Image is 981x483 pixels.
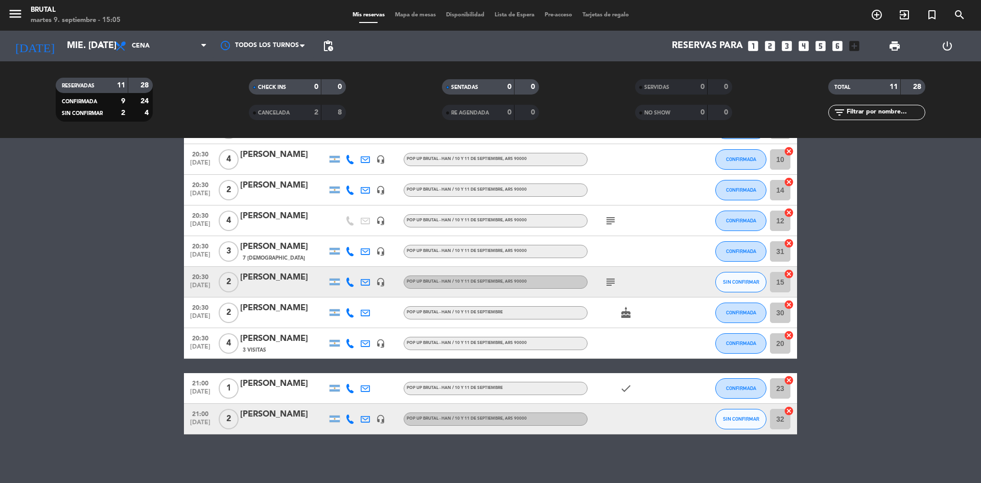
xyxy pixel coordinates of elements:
span: Pop Up Brutal - Han / 10 y 11 de Septiembre [407,157,527,161]
span: CONFIRMADA [726,187,756,193]
strong: 9 [121,98,125,105]
span: 2 [219,409,239,429]
div: [PERSON_NAME] [240,210,327,223]
i: cancel [784,269,794,279]
button: CONFIRMADA [715,211,766,231]
i: looks_5 [814,39,827,53]
button: menu [8,6,23,25]
i: turned_in_not [926,9,938,21]
strong: 0 [531,109,537,116]
button: CONFIRMADA [715,241,766,262]
input: Filtrar por nombre... [846,107,925,118]
span: Pop Up Brutal - Han / 10 y 11 de Septiembre [407,341,527,345]
span: RESERVADAS [62,83,95,88]
span: Reservas para [672,41,743,51]
span: 21:00 [188,407,213,419]
span: Mis reservas [347,12,390,18]
span: [DATE] [188,313,213,325]
span: NO SHOW [644,110,670,116]
i: exit_to_app [898,9,910,21]
strong: 0 [700,109,705,116]
span: [DATE] [188,419,213,431]
i: cancel [784,208,794,218]
i: cancel [784,238,794,248]
span: 20:30 [188,178,213,190]
span: [DATE] [188,190,213,202]
div: [PERSON_NAME] [240,408,327,421]
span: SIN CONFIRMAR [723,279,759,285]
strong: 8 [338,109,344,116]
div: [PERSON_NAME] [240,377,327,390]
strong: 0 [724,83,730,90]
i: subject [604,215,617,227]
span: pending_actions [322,40,334,52]
span: , ARS 90000 [503,218,527,222]
span: Mapa de mesas [390,12,441,18]
div: [PERSON_NAME] [240,148,327,162]
strong: 11 [890,83,898,90]
i: [DATE] [8,35,62,57]
i: looks_one [746,39,760,53]
i: headset_mic [376,278,385,287]
i: looks_3 [780,39,793,53]
span: Pop Up Brutal - Han / 10 y 11 de Septiembre [407,188,527,192]
i: cancel [784,375,794,385]
span: CONFIRMADA [726,385,756,391]
div: [PERSON_NAME] [240,179,327,192]
strong: 0 [338,83,344,90]
strong: 0 [507,83,511,90]
span: 20:30 [188,270,213,282]
span: , ARS 90000 [503,280,527,284]
strong: 0 [700,83,705,90]
strong: 11 [117,82,125,89]
span: 20:30 [188,301,213,313]
span: 2 [219,272,239,292]
button: SIN CONFIRMAR [715,272,766,292]
span: print [889,40,901,52]
span: Pop Up Brutal - Han / 10 y 11 de Septiembre [407,386,503,390]
span: TOTAL [834,85,850,90]
span: CANCELADA [258,110,290,116]
i: cake [620,307,632,319]
strong: 0 [724,109,730,116]
span: , ARS 90000 [503,188,527,192]
button: CONFIRMADA [715,303,766,323]
span: Pop Up Brutal - Han / 10 y 11 de Septiembre [407,310,503,314]
span: 20:30 [188,148,213,159]
i: headset_mic [376,247,385,256]
span: 4 [219,149,239,170]
span: CONFIRMADA [726,218,756,223]
div: Brutal [31,5,121,15]
i: looks_4 [797,39,810,53]
i: check [620,382,632,395]
span: Pop Up Brutal - Han / 10 y 11 de Septiembre [407,218,527,222]
i: add_box [848,39,861,53]
button: SIN CONFIRMAR [715,409,766,429]
div: [PERSON_NAME] [240,302,327,315]
i: looks_two [763,39,777,53]
strong: 24 [141,98,151,105]
i: power_settings_new [941,40,953,52]
span: , ARS 90000 [503,157,527,161]
button: CONFIRMADA [715,180,766,200]
span: Disponibilidad [441,12,489,18]
span: Pre-acceso [540,12,577,18]
strong: 28 [141,82,151,89]
span: SIN CONFIRMAR [62,111,103,116]
span: [DATE] [188,159,213,171]
button: CONFIRMADA [715,378,766,399]
span: SIN CONFIRMAR [723,416,759,422]
span: 20:30 [188,209,213,221]
span: [DATE] [188,282,213,294]
span: 7 [DEMOGRAPHIC_DATA] [243,254,305,262]
span: CONFIRMADA [62,99,97,104]
span: CONFIRMADA [726,340,756,346]
span: Cena [132,42,150,50]
div: [PERSON_NAME] [240,240,327,254]
strong: 28 [913,83,923,90]
i: headset_mic [376,339,385,348]
div: [PERSON_NAME] [240,271,327,284]
i: arrow_drop_down [95,40,107,52]
i: add_circle_outline [871,9,883,21]
span: 1 [219,378,239,399]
